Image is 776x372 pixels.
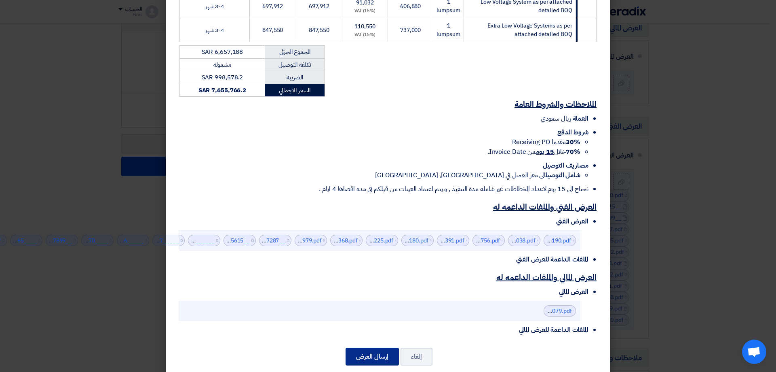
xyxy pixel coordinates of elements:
[262,2,283,11] span: 697,912
[400,26,421,34] span: 737,000
[205,2,224,11] span: 3-4 شهر
[400,2,421,11] span: 606,880
[487,21,572,38] span: Extra Low Voltage Systems as per attached detailed BOQ
[179,170,580,180] li: الى مقر العميل في [GEOGRAPHIC_DATA], [GEOGRAPHIC_DATA]
[213,60,231,69] span: مشموله
[346,32,384,38] div: (15%) VAT
[556,217,588,226] span: العرض الفني
[536,147,554,157] u: 15 يوم
[401,348,432,366] button: إلغاء
[265,71,325,84] td: الضريبة
[566,147,580,157] strong: 70%
[546,170,580,180] strong: شامل التوصيل
[541,114,571,123] span: ريال سعودي
[515,98,597,110] u: الملاحظات والشروط العامة
[519,325,588,335] span: الملفات الداعمة للعرض المالي
[354,22,375,31] span: 110,550
[573,114,588,123] span: العملة
[198,86,247,95] strong: SAR 7,655,766.2
[346,8,384,15] div: (15%) VAT
[265,58,325,71] td: تكلفه التوصيل
[493,201,597,213] u: العرض الفني والملفات الداعمه له
[179,184,588,194] li: نحتاج الى 15 بوم لاعداد المخطاطات غير شامله مدة التنفيذ , و يتم اعتماد العينات من قبلكم فى مده اق...
[202,73,243,82] span: SAR 998,578.2
[566,137,580,147] strong: 30%
[557,128,588,137] span: شروط الدفع
[346,348,399,366] button: إرسال العرض
[180,46,265,59] td: SAR 6,657,188
[309,2,329,11] span: 697,912
[496,271,597,283] u: العرض المالي والملفات الداعمه له
[265,46,325,59] td: المجموع الجزئي
[265,84,325,97] td: السعر الاجمالي
[516,255,588,264] span: الملفات الداعمة للعرض الفني
[436,21,460,38] span: 1 lumpsum
[512,137,580,147] span: مقدما Receiving PO
[543,161,588,170] span: مصاريف التوصيل
[309,26,329,34] span: 847,550
[205,26,224,34] span: 3-4 شهر
[487,147,580,157] span: خلال من Invoice Date.
[559,287,588,297] span: العرض المالي
[262,26,283,34] span: 847,550
[742,340,766,364] div: Open chat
